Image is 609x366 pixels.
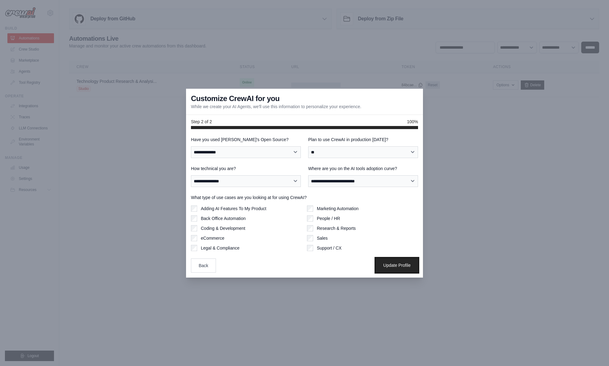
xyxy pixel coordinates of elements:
[578,336,609,366] iframe: Chat Widget
[201,245,239,251] label: Legal & Compliance
[201,215,246,222] label: Back Office Automation
[201,205,266,212] label: Adding AI Features To My Product
[317,235,328,241] label: Sales
[308,136,418,143] label: Plan to use CrewAI in production [DATE]?
[308,165,418,172] label: Where are you on the AI tools adoption curve?
[201,235,224,241] label: eCommerce
[191,94,280,104] h3: Customize CrewAI for you
[317,245,342,251] label: Support / CX
[191,136,301,143] label: Have you used [PERSON_NAME]'s Open Source?
[191,104,361,110] p: While we create your AI Agents, we'll use this information to personalize your experience.
[376,258,418,272] button: Update Profile
[191,194,418,201] label: What type of use cases are you looking at for using CrewAI?
[317,215,340,222] label: People / HR
[191,165,301,172] label: How technical you are?
[191,119,212,125] span: Step 2 of 2
[407,119,418,125] span: 100%
[317,225,356,231] label: Research & Reports
[317,205,358,212] label: Marketing Automation
[201,225,245,231] label: Coding & Development
[191,258,216,273] button: Back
